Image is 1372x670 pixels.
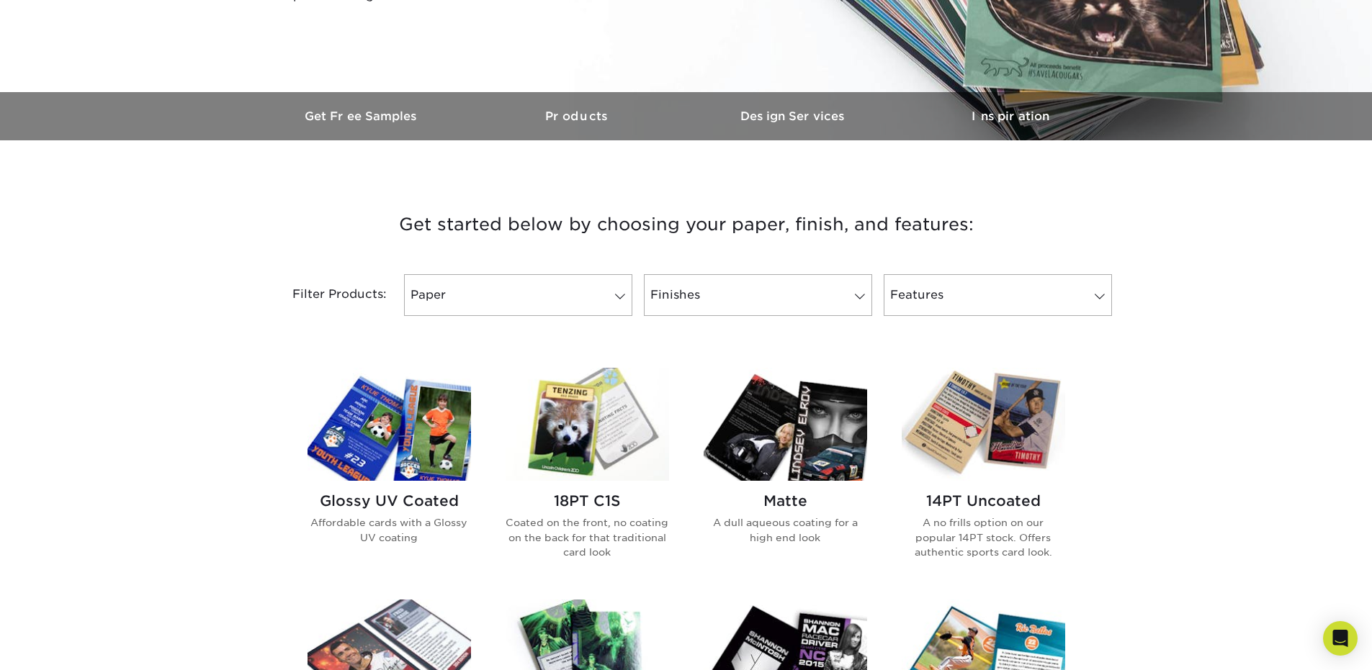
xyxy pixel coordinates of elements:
img: 18PT C1S Trading Cards [506,368,669,481]
a: Glossy UV Coated Trading Cards Glossy UV Coated Affordable cards with a Glossy UV coating [308,368,471,582]
img: 14PT Uncoated Trading Cards [902,368,1065,481]
img: Matte Trading Cards [704,368,867,481]
p: A dull aqueous coating for a high end look [704,515,867,545]
p: Coated on the front, no coating on the back for that traditional card look [506,515,669,559]
h3: Get Free Samples [254,109,470,123]
h2: 14PT Uncoated [902,492,1065,510]
a: Matte Trading Cards Matte A dull aqueous coating for a high end look [704,368,867,582]
h3: Design Services [686,109,902,123]
a: Design Services [686,92,902,140]
div: Open Intercom Messenger [1323,621,1358,656]
a: Products [470,92,686,140]
a: 14PT Uncoated Trading Cards 14PT Uncoated A no frills option on our popular 14PT stock. Offers au... [902,368,1065,582]
a: Get Free Samples [254,92,470,140]
h3: Get started below by choosing your paper, finish, and features: [265,192,1108,257]
h2: Matte [704,492,867,510]
p: A no frills option on our popular 14PT stock. Offers authentic sports card look. [902,515,1065,559]
a: Paper [404,274,632,316]
p: Affordable cards with a Glossy UV coating [308,515,471,545]
h2: 18PT C1S [506,492,669,510]
a: Finishes [644,274,872,316]
h2: Glossy UV Coated [308,492,471,510]
a: Inspiration [902,92,1118,140]
img: Glossy UV Coated Trading Cards [308,368,471,481]
h3: Products [470,109,686,123]
a: 18PT C1S Trading Cards 18PT C1S Coated on the front, no coating on the back for that traditional ... [506,368,669,582]
h3: Inspiration [902,109,1118,123]
a: Features [884,274,1112,316]
div: Filter Products: [254,274,398,316]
